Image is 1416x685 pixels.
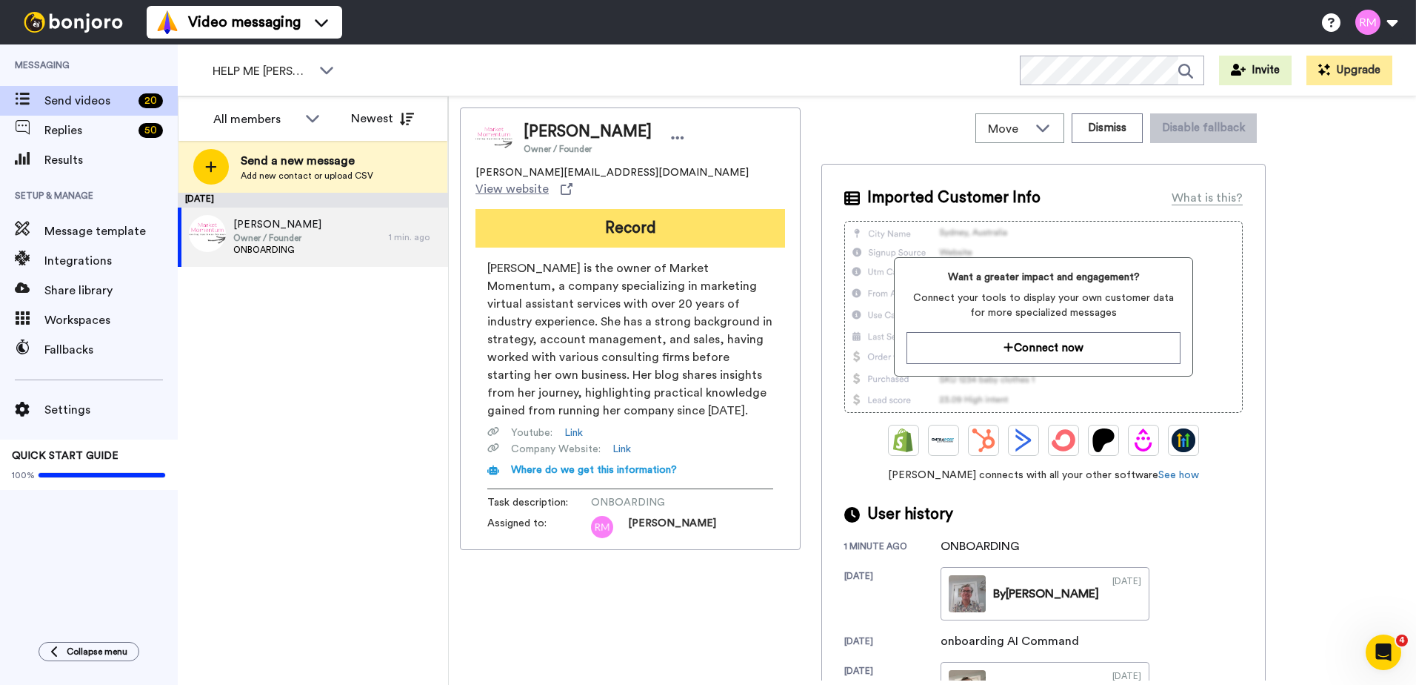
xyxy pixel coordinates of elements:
[511,465,677,475] span: Where do we get this information?
[44,401,178,419] span: Settings
[178,193,448,208] div: [DATE]
[487,259,773,420] span: [PERSON_NAME] is the owner of Market Momentum, a company specializing in marketing virtual assist...
[906,291,1180,320] span: Connect your tools to display your own customer data for more specialized messages
[1366,635,1401,670] iframe: Intercom live chat
[844,635,941,650] div: [DATE]
[44,222,178,240] span: Message template
[1219,56,1292,85] button: Invite
[12,469,35,481] span: 100%
[44,282,178,300] span: Share library
[1396,635,1408,646] span: 4
[892,428,915,452] img: Shopify
[867,503,953,526] span: User history
[39,642,139,661] button: Collapse menu
[44,341,178,359] span: Fallbacks
[628,516,716,538] span: [PERSON_NAME]
[591,516,613,538] img: rm.png
[1132,428,1155,452] img: Drip
[1150,113,1257,143] button: Disable fallback
[44,122,133,139] span: Replies
[138,93,163,108] div: 20
[1052,428,1075,452] img: ConvertKit
[511,442,601,457] span: Company Website :
[844,468,1243,483] span: [PERSON_NAME] connects with all your other software
[941,537,1019,555] div: ONBOARDING
[1012,428,1035,452] img: ActiveCampaign
[1158,470,1199,480] a: See how
[475,180,549,198] span: View website
[1172,428,1195,452] img: GoHighLevel
[612,442,631,457] a: Link
[156,10,179,34] img: vm-color.svg
[44,252,178,270] span: Integrations
[988,120,1028,138] span: Move
[475,180,572,198] a: View website
[233,217,321,232] span: [PERSON_NAME]
[1172,189,1243,207] div: What is this?
[44,311,178,329] span: Workspaces
[44,151,178,169] span: Results
[844,570,941,621] div: [DATE]
[18,12,129,33] img: bj-logo-header-white.svg
[487,495,591,510] span: Task description :
[591,495,732,510] span: ONBOARDING
[44,92,133,110] span: Send videos
[188,12,301,33] span: Video messaging
[972,428,995,452] img: Hubspot
[1072,113,1143,143] button: Dismiss
[941,567,1149,621] a: By[PERSON_NAME][DATE]
[475,165,749,180] span: [PERSON_NAME][EMAIL_ADDRESS][DOMAIN_NAME]
[475,209,785,248] button: Record
[233,232,321,244] span: Owner / Founder
[949,575,986,612] img: 10be1dad-7fd2-4558-a0a2-a5a048719775-thumb.jpg
[189,215,226,252] img: 78e7d0de-2f61-4527-a523-26971ffaaad0.png
[1092,428,1115,452] img: Patreon
[524,121,652,143] span: [PERSON_NAME]
[906,270,1180,285] span: Want a greater impact and engagement?
[138,123,163,138] div: 50
[241,170,373,182] span: Add new contact or upload CSV
[511,426,552,440] span: Youtube :
[867,187,1041,209] span: Imported Customer Info
[67,646,127,658] span: Collapse menu
[993,585,1099,603] div: By [PERSON_NAME]
[389,231,441,243] div: 1 min. ago
[906,332,1180,364] button: Connect now
[1112,575,1141,612] div: [DATE]
[844,540,941,555] div: 1 minute ago
[213,110,298,128] div: All members
[564,426,583,440] a: Link
[524,143,652,155] span: Owner / Founder
[1306,56,1392,85] button: Upgrade
[213,62,312,80] span: HELP ME [PERSON_NAME] LIVE
[487,516,591,538] span: Assigned to:
[241,152,373,170] span: Send a new message
[233,244,321,256] span: ONBOARDING
[340,104,425,133] button: Newest
[941,632,1079,650] div: onboarding AI Command
[12,451,118,461] span: QUICK START GUIDE
[475,119,512,156] img: Image of Wendi
[932,428,955,452] img: Ontraport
